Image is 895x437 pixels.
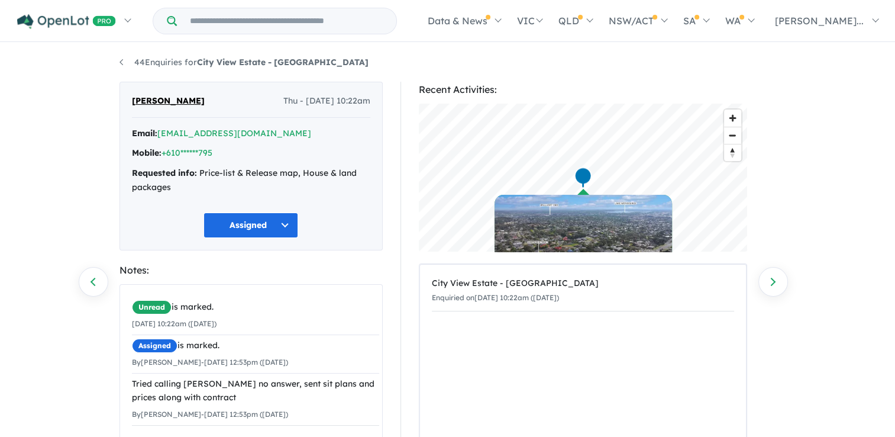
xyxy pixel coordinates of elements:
[132,300,379,314] div: is marked.
[132,300,172,314] span: Unread
[419,104,747,252] canvas: Map
[432,277,734,291] div: City View Estate - [GEOGRAPHIC_DATA]
[132,168,197,178] strong: Requested info:
[119,56,776,70] nav: breadcrumb
[574,167,592,189] div: Map marker
[132,94,205,108] span: [PERSON_NAME]
[179,8,394,34] input: Try estate name, suburb, builder or developer
[724,110,741,127] button: Zoom in
[119,262,383,278] div: Notes:
[775,15,864,27] span: [PERSON_NAME]...
[132,147,161,158] strong: Mobile:
[132,319,217,328] small: [DATE] 10:22am ([DATE])
[132,128,157,139] strong: Email:
[432,293,559,302] small: Enquiried on [DATE] 10:22am ([DATE])
[432,271,734,311] a: City View Estate - [GEOGRAPHIC_DATA]Enquiried on[DATE] 10:22am ([DATE])
[203,213,298,238] button: Assigned
[419,82,747,98] div: Recent Activities:
[132,410,288,419] small: By [PERSON_NAME] - [DATE] 12:53pm ([DATE])
[132,339,379,353] div: is marked.
[132,358,288,367] small: By [PERSON_NAME] - [DATE] 12:53pm ([DATE])
[157,128,311,139] a: [EMAIL_ADDRESS][DOMAIN_NAME]
[119,57,369,68] a: 44Enquiries forCity View Estate - [GEOGRAPHIC_DATA]
[132,166,370,195] div: Price-list & Release map, House & land packages
[132,377,379,406] div: Tried calling [PERSON_NAME] no answer, sent sit plans and prices along with contract
[724,127,741,144] button: Zoom out
[17,14,116,29] img: Openlot PRO Logo White
[197,57,369,68] strong: City View Estate - [GEOGRAPHIC_DATA]
[724,144,741,161] button: Reset bearing to north
[283,94,370,108] span: Thu - [DATE] 10:22am
[132,339,177,353] span: Assigned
